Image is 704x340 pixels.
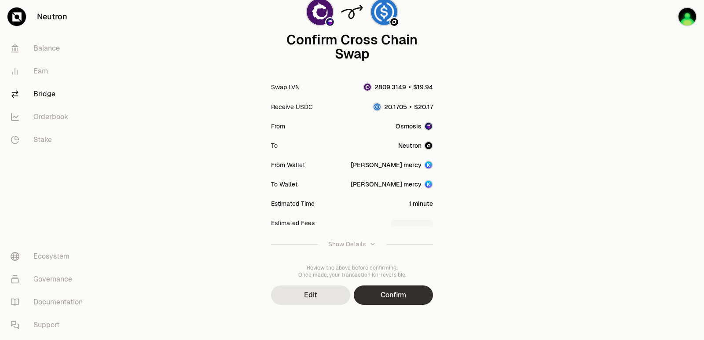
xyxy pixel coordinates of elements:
[390,18,398,26] img: Neutron Logo
[328,240,366,249] div: Show Details
[326,18,334,26] img: Osmosis Logo
[351,161,422,169] div: [PERSON_NAME] mercy
[678,7,697,26] img: sandy mercy
[396,122,422,131] span: Osmosis
[271,264,433,278] div: Review the above before confirming. Once made, your transaction is irreversible.
[271,122,285,131] div: From
[4,83,95,106] a: Bridge
[354,285,433,305] button: Confirm
[4,128,95,151] a: Stake
[398,141,422,150] span: Neutron
[4,245,95,268] a: Ecosystem
[374,103,381,110] img: USDC Logo
[271,233,433,256] button: Show Details
[271,161,305,169] div: From Wallet
[351,161,433,169] button: [PERSON_NAME] mercy
[424,161,433,169] img: Account Image
[4,106,95,128] a: Orderbook
[4,314,95,336] a: Support
[424,141,433,150] img: Neutron Logo
[424,122,433,131] img: Osmosis Logo
[4,268,95,291] a: Governance
[271,180,297,189] div: To Wallet
[271,199,315,208] div: Estimated Time
[271,285,350,305] button: Edit
[271,83,300,91] div: Swap LVN
[364,84,371,91] img: LVN Logo
[271,141,278,150] div: To
[409,199,433,208] div: 1 minute
[424,180,433,189] img: Account Image
[4,291,95,314] a: Documentation
[4,37,95,60] a: Balance
[351,180,422,189] div: [PERSON_NAME] mercy
[4,60,95,83] a: Earn
[271,219,315,227] div: Estimated Fees
[271,33,433,61] div: Confirm Cross Chain Swap
[271,102,313,111] div: Receive USDC
[351,180,433,189] button: [PERSON_NAME] mercy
